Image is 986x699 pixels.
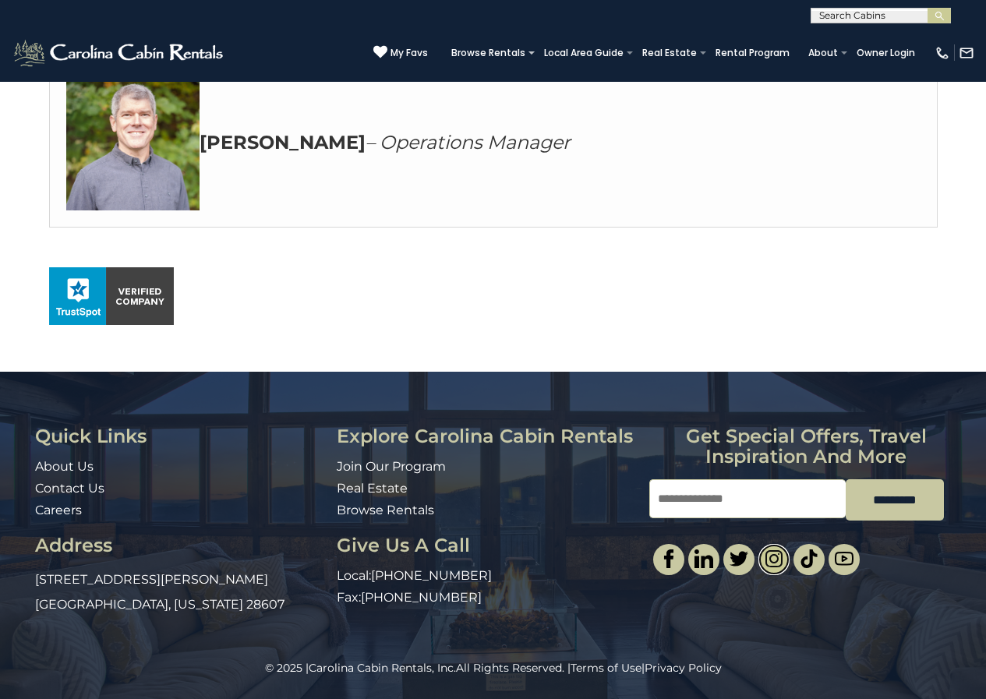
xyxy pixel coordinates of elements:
strong: [PERSON_NAME] [200,131,366,154]
p: [STREET_ADDRESS][PERSON_NAME] [GEOGRAPHIC_DATA], [US_STATE] 28607 [35,567,325,617]
img: seal_horizontal.png [49,267,174,325]
img: instagram-single.svg [765,549,783,568]
a: My Favs [373,45,428,61]
a: About [800,42,846,64]
img: twitter-single.svg [730,549,748,568]
a: Careers [35,503,82,517]
a: Terms of Use [571,661,641,675]
img: tiktok.svg [800,549,818,568]
a: Rental Program [708,42,797,64]
a: [PHONE_NUMBER] [371,568,492,583]
a: Join Our Program [337,459,446,474]
img: phone-regular-white.png [935,45,950,61]
h3: Address [35,535,325,556]
span: My Favs [391,46,428,60]
span: © 2025 | [265,661,456,675]
img: youtube-light.svg [835,549,853,568]
img: facebook-single.svg [659,549,678,568]
a: Real Estate [634,42,705,64]
img: mail-regular-white.png [959,45,974,61]
a: About Us [35,459,94,474]
a: Privacy Policy [645,661,722,675]
em: – Operations Manager [366,131,571,154]
h3: Give Us A Call [337,535,638,556]
a: Browse Rentals [444,42,533,64]
a: Contact Us [35,481,104,496]
p: All Rights Reserved. | | [35,660,951,676]
img: linkedin-single.svg [694,549,713,568]
h3: Explore Carolina Cabin Rentals [337,426,638,447]
a: Carolina Cabin Rentals, Inc. [309,661,456,675]
h3: Quick Links [35,426,325,447]
a: [PHONE_NUMBER] [361,590,482,605]
img: White-1-2.png [12,37,228,69]
a: Browse Rentals [337,503,434,517]
p: Fax: [337,589,638,607]
a: Real Estate [337,481,408,496]
a: Owner Login [849,42,923,64]
h3: Get special offers, travel inspiration and more [649,426,963,468]
p: Local: [337,567,638,585]
a: Local Area Guide [536,42,631,64]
